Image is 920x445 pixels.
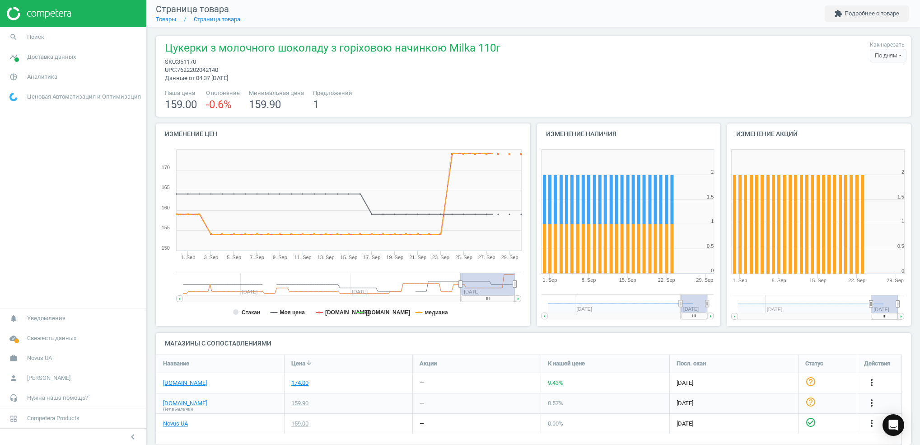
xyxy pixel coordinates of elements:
[27,354,52,362] span: Novus UA
[548,379,563,386] span: 9.43 %
[420,420,424,428] div: —
[206,89,240,97] span: Отклонение
[163,406,193,412] span: Нет в наличии
[27,33,44,41] span: Поиск
[5,389,22,407] i: headset_mic
[386,255,403,260] tspan: 19. Sep
[455,255,472,260] tspan: 25. Sep
[805,417,816,428] i: check_circle_outline
[537,123,721,145] h4: Изменение наличия
[291,399,308,407] div: 159.90
[542,278,557,283] tspan: 1. Sep
[834,9,842,18] i: extension
[305,359,313,366] i: arrow_downward
[711,268,714,274] text: 0
[420,360,437,368] span: Акции
[163,420,188,428] a: Novus UA
[677,399,791,407] span: [DATE]
[162,165,170,170] text: 170
[658,278,675,283] tspan: 22. Sep
[5,310,22,327] i: notifications
[121,431,144,443] button: chevron_left
[273,255,287,260] tspan: 9. Sep
[341,255,358,260] tspan: 15. Sep
[866,377,877,389] button: more_vert
[409,255,426,260] tspan: 21. Sep
[677,420,791,428] span: [DATE]
[194,16,240,23] a: Страница товара
[696,278,714,283] tspan: 29. Sep
[707,194,714,199] text: 1.5
[5,369,22,387] i: person
[162,225,170,230] text: 155
[291,379,308,387] div: 174.00
[548,360,585,368] span: К нашей цене
[27,394,88,402] span: Нужна наша помощь?
[165,66,177,73] span: upc :
[870,49,906,62] div: По дням
[294,255,312,260] tspan: 11. Sep
[866,418,877,430] button: more_vert
[156,16,176,23] a: Товары
[162,185,170,190] text: 165
[677,360,706,368] span: Посл. скан
[707,243,714,249] text: 0.5
[165,89,197,97] span: Наша цена
[366,309,411,316] tspan: [DOMAIN_NAME]
[805,397,816,407] i: help_outline
[733,278,747,283] tspan: 1. Sep
[177,66,218,73] span: 7622202042140
[432,255,449,260] tspan: 23. Sep
[5,68,22,85] i: pie_chart_outlined
[825,5,909,22] button: extensionПодробнее о товаре
[165,75,228,81] span: Данные от 04:37 [DATE]
[866,398,877,408] i: more_vert
[163,360,189,368] span: Название
[250,255,264,260] tspan: 7. Sep
[363,255,380,260] tspan: 17. Sep
[619,278,636,283] tspan: 15. Sep
[478,255,495,260] tspan: 27. Sep
[849,278,866,283] tspan: 22. Sep
[291,420,308,428] div: 159.00
[177,58,196,65] span: 351170
[280,309,305,316] tspan: Моя цена
[501,255,518,260] tspan: 29. Sep
[204,255,218,260] tspan: 3. Sep
[291,360,305,368] span: Цена
[206,98,232,111] span: -0.6 %
[901,268,904,274] text: 0
[156,123,530,145] h4: Изменение цен
[425,309,448,316] tspan: медиана
[887,278,904,283] tspan: 29. Sep
[866,377,877,388] i: more_vert
[9,93,18,101] img: wGWNvw8QSZomAAAAABJRU5ErkJggg==
[163,399,207,407] a: [DOMAIN_NAME]
[325,309,370,316] tspan: [DOMAIN_NAME]
[313,89,352,97] span: Предложений
[249,89,304,97] span: Минимальная цена
[165,98,197,111] span: 159.00
[156,4,229,14] span: Страница товара
[866,418,877,429] i: more_vert
[883,414,904,436] div: Open Intercom Messenger
[27,314,65,322] span: Уведомления
[897,194,904,199] text: 1.5
[27,374,70,382] span: [PERSON_NAME]
[227,255,241,260] tspan: 5. Sep
[420,399,424,407] div: —
[711,218,714,224] text: 1
[163,379,207,387] a: [DOMAIN_NAME]
[127,431,138,442] i: chevron_left
[420,379,424,387] div: —
[809,278,827,283] tspan: 15. Sep
[805,360,823,368] span: Статус
[27,93,141,101] span: Ценовая Автоматизация и Оптимизация
[805,376,816,387] i: help_outline
[162,205,170,210] text: 160
[581,278,596,283] tspan: 8. Sep
[313,98,319,111] span: 1
[165,41,500,58] span: Цукерки з молочного шоколаду з горіховою начинкою Milka 110г
[27,53,76,61] span: Доставка данных
[7,7,71,20] img: ajHJNr6hYgQAAAAASUVORK5CYII=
